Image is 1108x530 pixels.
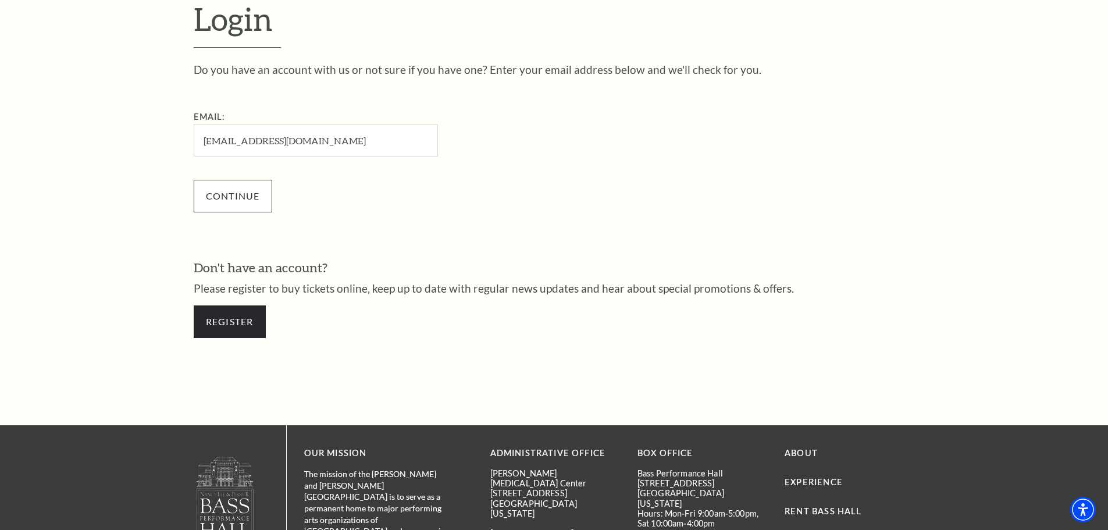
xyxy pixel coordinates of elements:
a: Rent Bass Hall [785,506,861,516]
p: Hours: Mon-Fri 9:00am-5:00pm, Sat 10:00am-4:00pm [637,508,767,529]
input: Required [194,125,438,156]
p: [STREET_ADDRESS] [637,478,767,488]
p: Please register to buy tickets online, keep up to date with regular news updates and hear about s... [194,283,915,294]
p: BOX OFFICE [637,446,767,461]
div: Accessibility Menu [1070,497,1096,522]
a: Register [194,305,266,338]
p: Do you have an account with us or not sure if you have one? Enter your email address below and we... [194,64,915,75]
p: Administrative Office [490,446,620,461]
p: [PERSON_NAME][MEDICAL_DATA] Center [490,468,620,489]
p: [STREET_ADDRESS] [490,488,620,498]
h3: Don't have an account? [194,259,915,277]
a: About [785,448,818,458]
p: OUR MISSION [304,446,450,461]
label: Email: [194,112,226,122]
input: Submit button [194,180,272,212]
a: Experience [785,477,843,487]
p: [GEOGRAPHIC_DATA][US_STATE] [490,499,620,519]
p: Bass Performance Hall [637,468,767,478]
p: [GEOGRAPHIC_DATA][US_STATE] [637,488,767,508]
